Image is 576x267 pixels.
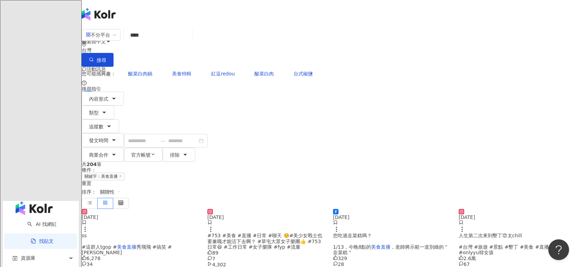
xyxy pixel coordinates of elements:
[82,173,125,181] span: 關鍵字：美食直播
[207,250,325,256] div: 89
[82,92,124,105] button: 內容形式
[82,119,119,133] button: 追蹤數
[459,255,576,261] div: 2.6萬
[21,250,35,266] span: 資源庫
[100,186,121,197] span: 關聯性
[82,255,199,261] div: 6,278
[87,66,106,72] span: 活動訊息
[165,67,199,81] button: 美食特輯
[117,244,136,250] mark: 美食直播
[294,71,313,76] span: 台式椒鹽
[82,162,576,167] div: 共 筆
[97,57,106,63] span: 搜尋
[82,148,124,162] button: 商業合作
[31,238,54,244] a: 找貼文
[82,214,199,220] div: [DATE]
[121,67,160,81] button: 酸菜白肉鍋
[548,239,569,260] iframe: Help Scout Beacon - Open
[207,256,325,261] div: 7
[82,244,172,255] span: 秀飛飛 #搞笑 #[PERSON_NAME]
[459,233,564,255] span: 人生第二次來到墾丁😍太chill #台灣 #旅遊 #景點 #墾丁 #美食 #直播 #服飾 #onlyyu韓女孩
[333,233,372,249] span: 您吃過韭菜糕嗎？ 1/13，今晚8點的
[86,29,110,40] div: 不分平台
[89,96,108,102] span: 內容形式
[160,138,165,144] span: swap-right
[247,67,281,81] button: 酸菜白肉
[333,244,449,255] span: ，老師將示範一道別緻的＂韭菜糕＂
[333,214,450,220] div: [DATE]
[170,152,180,158] span: 排除
[333,261,450,267] div: 28
[211,71,235,76] span: 紅逗redou
[82,42,87,47] span: environment
[131,152,151,158] span: 官方帳號
[207,233,322,249] span: #753 #美食 #直播 #日常 #聊天 ☺️#美少女戰士也要兼職才能活下去啊？ #草屯大眾女子樂團👍 #753日常😆 #工作日常 #女子樂隊 #fyp #流量
[82,181,576,186] div: 重置
[207,214,325,220] div: [DATE]
[172,71,191,76] span: 美食特輯
[82,261,199,267] div: 34
[128,71,152,76] span: 酸菜白肉鍋
[204,67,242,81] button: 紅逗redou
[87,162,97,167] span: 204
[89,138,108,143] span: 發文時間
[286,67,320,81] button: 台式椒鹽
[459,261,576,267] div: 67
[163,148,195,162] button: 排除
[82,133,124,147] button: 發文時間
[333,255,450,261] div: 329
[82,186,576,198] div: 排序：
[254,71,274,76] span: 酸菜白肉
[16,201,53,215] img: logo
[82,86,576,92] div: 搜尋指引
[82,47,576,53] div: 台灣
[82,233,117,249] span: ss #這群人tgop #
[82,81,87,85] span: question-circle
[89,152,108,158] span: 商業合作
[82,53,114,67] button: 搜尋
[27,221,56,227] a: searchAI 找網紅
[371,244,390,250] mark: 美食直播
[124,148,163,162] button: 官方帳號
[82,8,116,20] img: logo
[82,71,116,76] span: 您可能感興趣：
[89,124,103,129] span: 追蹤數
[89,110,99,116] span: 類型
[86,32,91,37] span: appstore
[82,105,114,119] button: 類型
[459,214,576,220] div: [DATE]
[160,138,165,144] span: to
[82,167,96,173] span: 條件 ：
